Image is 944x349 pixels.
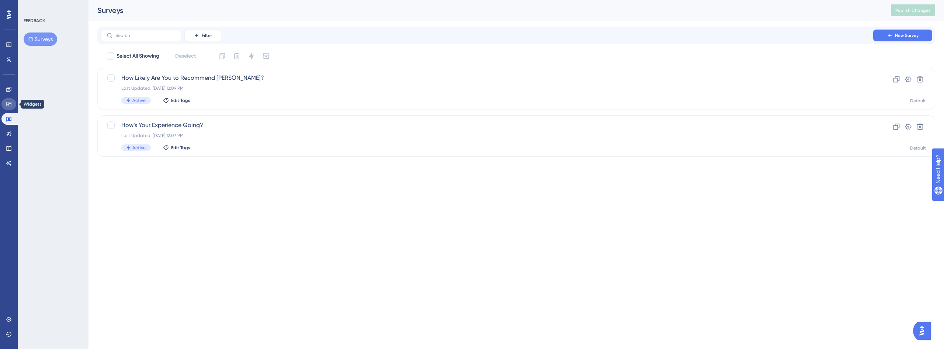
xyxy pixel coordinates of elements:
[913,320,935,342] iframe: UserGuiding AI Assistant Launcher
[17,2,46,11] span: Need Help?
[163,145,190,151] button: Edit Tags
[891,4,935,16] button: Publish Changes
[24,18,45,24] div: FEEDBACK
[121,85,852,91] div: Last Updated: [DATE] 12:09 PM
[24,32,57,46] button: Surveys
[97,5,872,16] div: Surveys
[163,97,190,103] button: Edit Tags
[171,145,190,151] span: Edit Tags
[115,33,175,38] input: Search
[121,121,852,130] span: How’s Your Experience Going?
[171,97,190,103] span: Edit Tags
[184,30,221,41] button: Filter
[132,97,146,103] span: Active
[121,133,852,138] div: Last Updated: [DATE] 12:07 PM
[132,145,146,151] span: Active
[175,52,196,61] span: Deselect
[169,49,202,63] button: Deselect
[895,32,919,38] span: New Survey
[910,145,926,151] div: Default
[117,52,159,61] span: Select All Showing
[895,7,931,13] span: Publish Changes
[202,32,212,38] span: Filter
[910,98,926,104] div: Default
[873,30,932,41] button: New Survey
[121,73,852,82] span: How Likely Are You to Recommend [PERSON_NAME]?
